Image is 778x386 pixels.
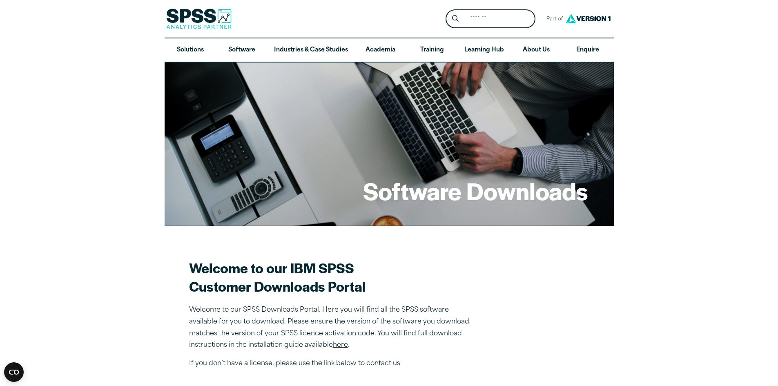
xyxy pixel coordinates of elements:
[562,38,613,62] a: Enquire
[452,15,459,22] svg: Search magnifying glass icon
[354,38,406,62] a: Academia
[268,38,354,62] a: Industries & Case Studies
[406,38,457,62] a: Training
[363,175,588,207] h1: Software Downloads
[189,358,475,370] p: If you don’t have a license, please use the link below to contact us
[448,11,463,27] button: Search magnifying glass icon
[216,38,268,62] a: Software
[333,342,348,348] a: here
[189,259,475,295] h2: Welcome to our IBM SPSS Customer Downloads Portal
[166,9,232,29] img: SPSS Analytics Partner
[510,38,562,62] a: About Us
[165,38,216,62] a: Solutions
[542,13,564,25] span: Part of
[4,362,24,382] button: Open CMP widget
[564,11,613,26] img: Version1 Logo
[458,38,510,62] a: Learning Hub
[189,304,475,351] p: Welcome to our SPSS Downloads Portal. Here you will find all the SPSS software available for you ...
[165,38,614,62] nav: Desktop version of site main menu
[446,9,535,29] form: Site Header Search Form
